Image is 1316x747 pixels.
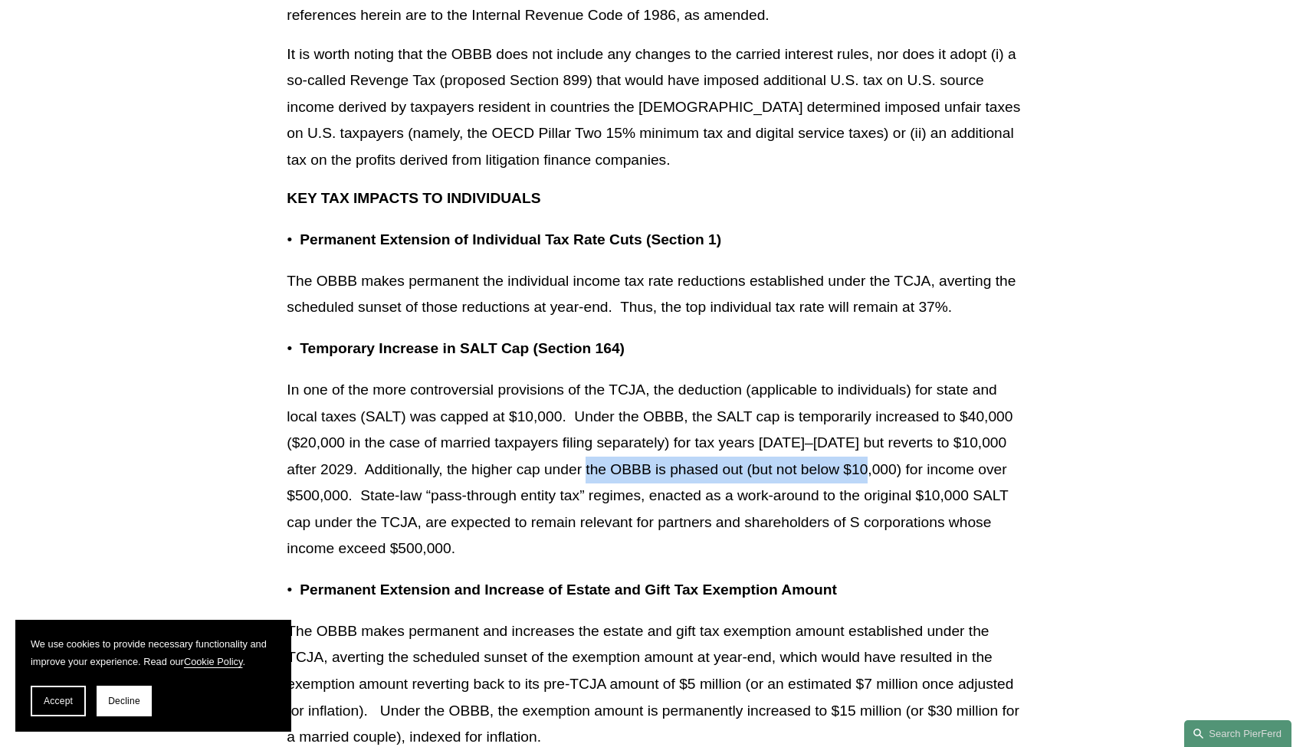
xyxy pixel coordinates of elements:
[287,377,1029,562] p: In one of the more controversial provisions of the TCJA, the deduction (applicable to individuals...
[287,41,1029,174] p: It is worth noting that the OBBB does not include any changes to the carried interest rules, nor ...
[287,268,1029,321] p: The OBBB makes permanent the individual income tax rate reductions established under the TCJA, av...
[1184,720,1291,747] a: Search this site
[31,686,86,716] button: Accept
[300,340,625,356] strong: Temporary Increase in SALT Cap (Section 164)
[44,696,73,706] span: Accept
[300,582,836,598] strong: Permanent Extension and Increase of Estate and Gift Tax Exemption Amount
[287,190,540,206] strong: KEY TAX IMPACTS TO INDIVIDUALS
[300,231,721,247] strong: Permanent Extension of Individual Tax Rate Cuts (Section 1)
[108,696,140,706] span: Decline
[184,656,243,667] a: Cookie Policy
[15,620,291,732] section: Cookie banner
[97,686,152,716] button: Decline
[31,635,276,670] p: We use cookies to provide necessary functionality and improve your experience. Read our .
